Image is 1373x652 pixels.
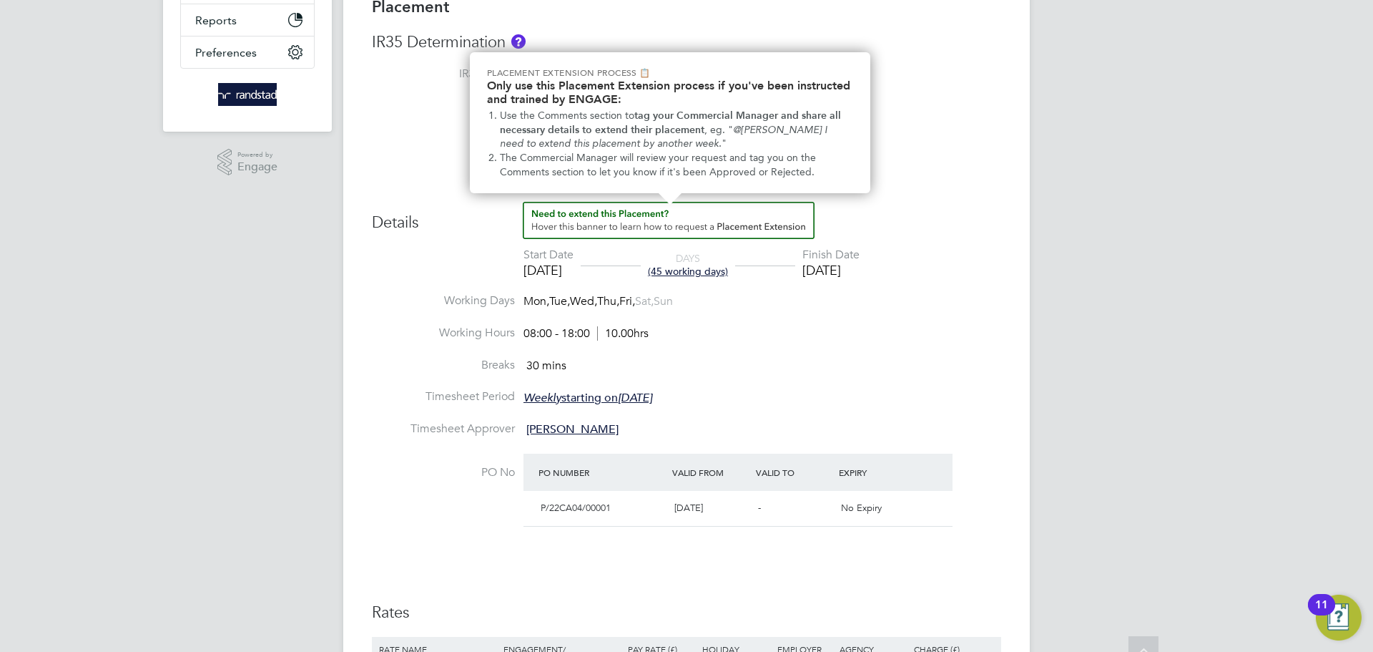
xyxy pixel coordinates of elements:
span: Fri, [619,294,635,308]
label: IR35 Status [372,67,515,82]
div: Valid To [752,459,836,485]
h3: IR35 Determination [372,32,1001,53]
h3: Rates [372,603,1001,623]
span: 10.00hrs [597,326,649,341]
h2: Only use this Placement Extension process if you've been instructed and trained by ENGAGE: [487,79,853,106]
em: Weekly [523,391,561,405]
label: IR35 Risk [372,112,515,127]
div: Valid From [669,459,752,485]
div: Expiry [835,459,919,485]
p: Placement Extension Process 📋 [487,67,853,79]
img: randstad-logo-retina.png [218,83,277,106]
div: 11 [1315,605,1328,623]
label: Working Days [372,293,515,308]
span: Tue, [549,294,570,308]
span: Preferences [195,46,257,59]
span: starting on [523,391,652,405]
div: Need to extend this Placement? Hover this banner. [470,52,870,193]
span: - [758,502,761,514]
span: Sat, [635,294,654,308]
span: Sun [654,294,673,308]
div: [DATE] [802,262,860,278]
div: DAYS [641,252,735,278]
button: Open Resource Center, 11 new notifications [1316,595,1362,641]
a: Go to home page [180,83,315,106]
em: @[PERSON_NAME] I need to extend this placement by another week. [500,124,830,150]
span: , eg. " [704,124,733,136]
span: P/22CA04/00001 [541,502,611,514]
span: [PERSON_NAME] [526,422,619,437]
label: Working Hours [372,326,515,341]
h3: Details [372,202,1001,233]
span: Thu, [597,294,619,308]
div: [DATE] [523,262,574,278]
div: Start Date [523,248,574,263]
div: PO Number [535,459,669,485]
label: Timesheet Period [372,389,515,404]
button: How to extend a Placement? [523,202,815,239]
span: (45 working days) [648,265,728,278]
label: Breaks [372,358,515,373]
span: " [722,137,727,150]
button: About IR35 [511,34,526,49]
div: 08:00 - 18:00 [523,326,649,341]
label: PO No [372,465,515,480]
strong: tag your Commercial Manager and share all necessary details to extend their placement [500,110,844,136]
span: Reports [195,14,237,27]
div: Finish Date [802,248,860,263]
span: Powered by [237,149,277,161]
em: [DATE] [618,391,652,405]
span: [DATE] [674,502,703,514]
li: The Commercial Manager will review your request and tag you on the Comments section to let you kn... [500,151,853,179]
span: Use the Comments section to [500,110,634,122]
span: No Expiry [841,502,882,514]
span: Engage [237,161,277,173]
span: Mon, [523,294,549,308]
span: Wed, [570,294,597,308]
span: 30 mins [526,359,566,373]
label: Timesheet Approver [372,422,515,437]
